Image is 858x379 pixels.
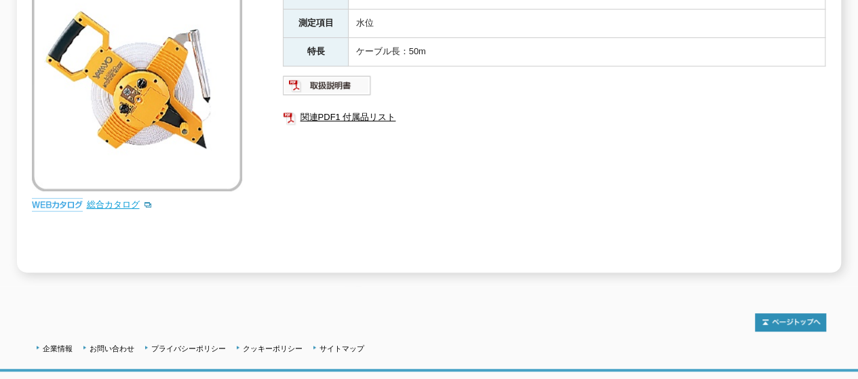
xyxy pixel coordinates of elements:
[284,38,349,66] th: 特長
[151,344,226,353] a: プライバシーポリシー
[349,9,825,38] td: 水位
[755,313,826,332] img: トップページへ
[349,38,825,66] td: ケーブル長：50m
[283,83,372,94] a: 取扱説明書
[243,344,303,353] a: クッキーポリシー
[283,108,825,126] a: 関連PDF1 付属品リスト
[319,344,364,353] a: サイトマップ
[90,344,134,353] a: お問い合わせ
[43,344,73,353] a: 企業情報
[32,198,83,212] img: webカタログ
[284,9,349,38] th: 測定項目
[86,199,153,210] a: 総合カタログ
[283,75,372,96] img: 取扱説明書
